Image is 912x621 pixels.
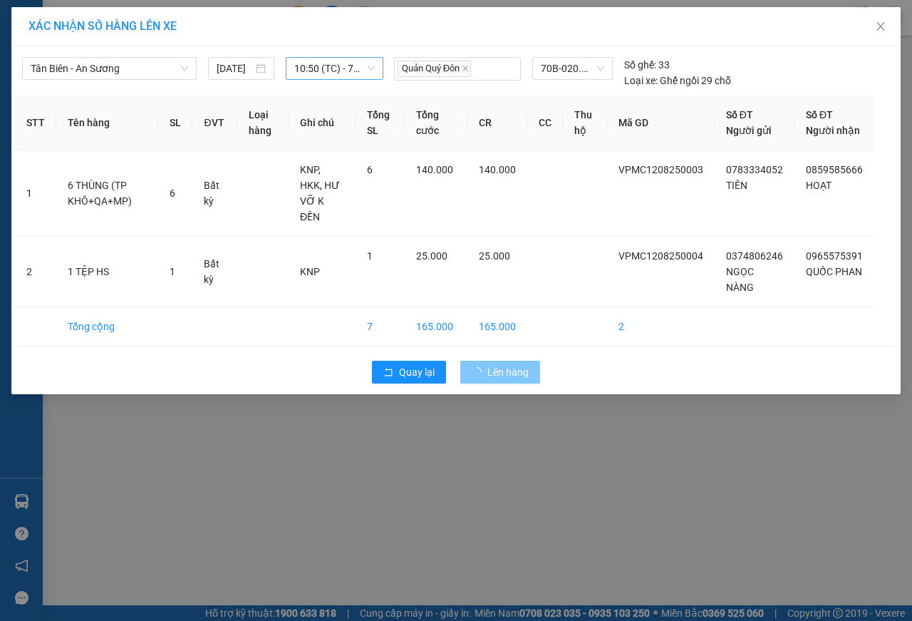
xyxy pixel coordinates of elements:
[367,250,373,262] span: 1
[624,73,731,88] div: Ghế ngồi 29 chỗ
[170,188,175,199] span: 6
[31,103,87,112] span: 09:51:45 [DATE]
[217,61,253,76] input: 12/08/2025
[237,96,289,150] th: Loại hàng
[726,109,753,120] span: Số ĐT
[300,164,340,222] span: KNP, HKK, HƯ VỠ K ĐỀN
[726,180,747,191] span: TIÊN
[541,58,604,79] span: 70B-020.73
[300,266,320,277] span: KNP
[416,164,453,175] span: 140.000
[527,96,563,150] th: CC
[806,250,863,262] span: 0965575391
[460,361,540,384] button: Lên hàng
[806,266,862,277] span: QUỐC PHAN
[367,164,373,175] span: 6
[56,150,158,237] td: 6 THÙNG (TP KHÔ+QA+MP)
[5,9,68,71] img: logo
[28,19,177,33] span: XÁC NHẬN SỐ HÀNG LÊN XE
[192,150,237,237] td: Bất kỳ
[170,266,175,277] span: 1
[726,250,783,262] span: 0374806246
[563,96,607,150] th: Thu hộ
[479,250,510,262] span: 25.000
[861,7,901,47] button: Close
[875,21,886,32] span: close
[806,164,863,175] span: 0859585666
[56,307,158,347] td: Tổng cộng
[487,364,529,380] span: Lên hàng
[4,92,151,101] span: [PERSON_NAME]:
[383,367,393,379] span: rollback
[15,150,56,237] td: 1
[113,63,175,72] span: Hotline: 19001152
[289,96,356,150] th: Ghi chú
[294,58,374,79] span: 10:50 (TC) - 70B-020.73
[356,307,405,347] td: 7
[618,164,703,175] span: VPMC1208250003
[158,96,192,150] th: SL
[472,367,487,377] span: loading
[405,96,467,150] th: Tổng cước
[113,8,195,20] strong: ĐỒNG PHƯỚC
[192,237,237,307] td: Bất kỳ
[479,164,516,175] span: 140.000
[192,96,237,150] th: ĐVT
[624,73,658,88] span: Loại xe:
[31,58,188,79] span: Tân Biên - An Sương
[726,125,772,136] span: Người gửi
[624,57,656,73] span: Số ghế:
[806,180,831,191] span: HOẠT
[398,61,471,77] span: Quản Quý Đôn
[113,43,196,61] span: 01 Võ Văn Truyện, KP.1, Phường 2
[15,96,56,150] th: STT
[38,77,175,88] span: -----------------------------------------
[462,65,469,72] span: close
[113,23,192,41] span: Bến xe [GEOGRAPHIC_DATA]
[806,109,833,120] span: Số ĐT
[56,237,158,307] td: 1 TỆP HS
[607,307,715,347] td: 2
[372,361,446,384] button: rollbackQuay lại
[399,364,435,380] span: Quay lại
[726,266,754,293] span: NGỌC NÀNG
[467,307,527,347] td: 165.000
[4,103,87,112] span: In ngày:
[618,250,703,262] span: VPMC1208250004
[726,164,783,175] span: 0783334052
[806,125,860,136] span: Người nhận
[356,96,405,150] th: Tổng SL
[15,237,56,307] td: 2
[416,250,447,262] span: 25.000
[405,307,467,347] td: 165.000
[624,57,670,73] div: 33
[607,96,715,150] th: Mã GD
[71,91,152,101] span: VPMC1208250004
[467,96,527,150] th: CR
[56,96,158,150] th: Tên hàng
